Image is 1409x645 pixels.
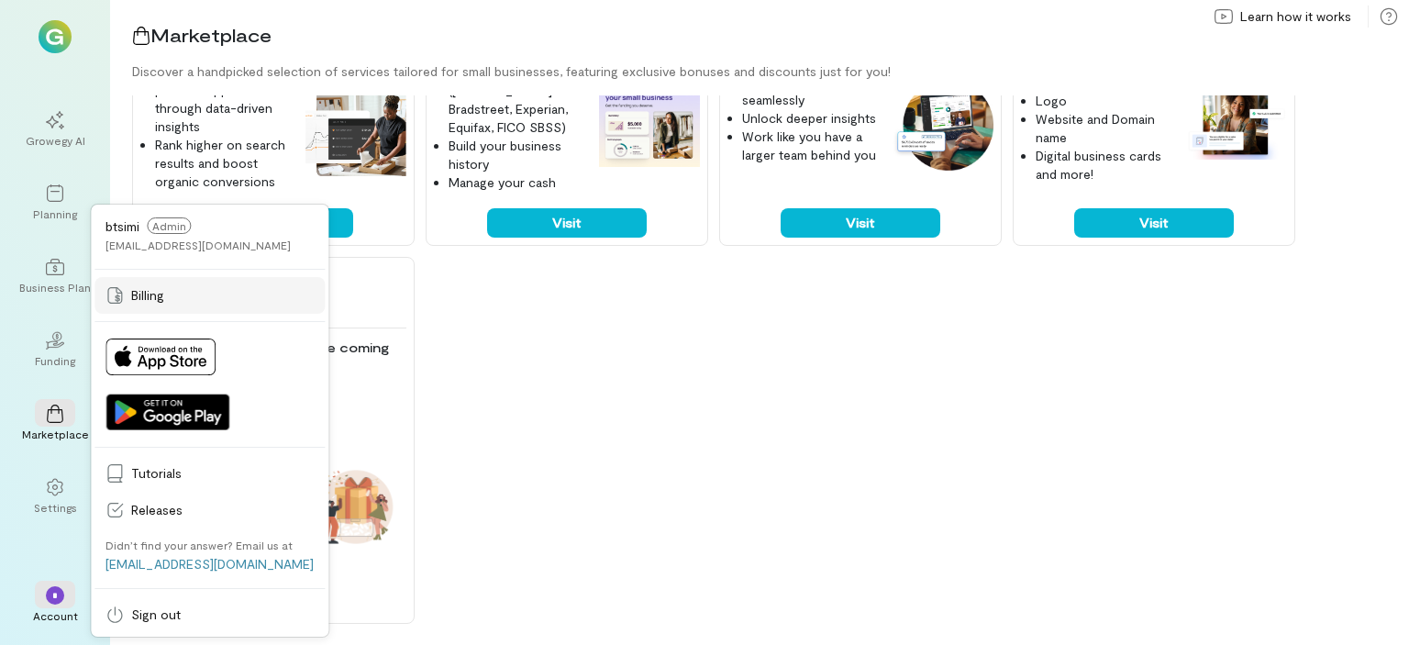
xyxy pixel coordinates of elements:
span: btsimi [105,218,139,234]
img: Download on App Store [105,339,216,375]
span: Billing [131,286,314,305]
button: Visit [1074,208,1234,238]
div: Settings [34,500,77,515]
button: Visit [487,208,647,238]
li: Manage your cash [449,173,584,192]
img: Tailor Brands feature [1186,74,1287,161]
div: Didn’t find your answer? Email us at [105,538,293,552]
img: Get it on Google Play [105,394,229,430]
span: Admin [147,217,191,234]
li: Work like you have a larger team behind you [742,128,878,164]
li: Rank higher on search results and boost organic conversions [155,136,291,191]
a: Billing [94,277,325,314]
span: Marketplace [150,24,272,46]
img: Jungle Scout feature [305,91,406,176]
span: Sign out [131,606,314,624]
div: Growegy AI [26,133,85,148]
a: Settings [22,463,88,529]
a: Tutorials [94,455,325,492]
a: Releases [94,492,325,528]
li: Logo [1036,92,1171,110]
li: Website and Domain name [1036,110,1171,147]
a: Growegy AI [22,96,88,162]
div: Discover a handpicked selection of services tailored for small businesses, featuring exclusive bo... [132,62,1409,81]
a: Planning [22,170,88,236]
li: Digital business cards and more! [1036,147,1171,183]
div: *Account [22,572,88,638]
div: Account [33,608,78,623]
img: QuickBooks feature [893,80,993,171]
a: Marketplace [22,390,88,456]
span: Learn how it works [1240,7,1351,26]
img: Coming soon feature [305,457,406,558]
a: Funding [22,317,88,383]
div: Marketplace [22,427,89,441]
span: Tutorials [131,464,314,483]
span: Releases [131,501,314,519]
img: Nav feature [599,83,700,168]
li: Discover profitable product opportunities through data-driven insights [155,62,291,136]
button: Visit [781,208,940,238]
div: Funding [35,353,75,368]
a: Sign out [94,596,325,633]
a: Business Plan [22,243,88,309]
div: Planning [33,206,77,221]
div: Business Plan [19,280,91,295]
div: [EMAIL_ADDRESS][DOMAIN_NAME] [105,238,291,252]
a: [EMAIL_ADDRESS][DOMAIN_NAME] [105,556,314,572]
li: Build your business history [449,137,584,173]
li: Unlock deeper insights [742,109,878,128]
